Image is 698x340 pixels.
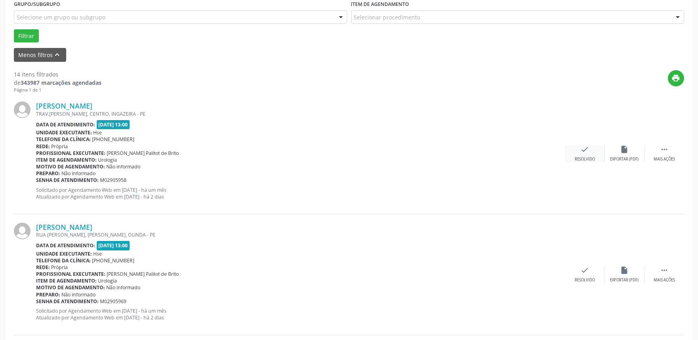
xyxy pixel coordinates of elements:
b: Data de atendimento: [36,242,95,249]
strong: 343987 marcações agendadas [21,79,101,86]
span: Não informado [107,163,141,170]
b: Telefone da clínica: [36,136,91,143]
i:  [660,145,669,154]
i: keyboard_arrow_up [53,50,62,59]
p: Solicitado por Agendamento Web em [DATE] - há um mês Atualizado por Agendamento Web em [DATE] - h... [36,308,565,321]
i: insert_drive_file [620,145,629,154]
span: Hse [94,250,102,257]
b: Rede: [36,143,50,150]
span: M02905958 [100,177,127,183]
span: [PHONE_NUMBER] [92,136,135,143]
b: Senha de atendimento: [36,177,99,183]
span: [PHONE_NUMBER] [92,257,135,264]
span: [PERSON_NAME] Palitot de Brito [107,150,179,157]
span: M02905969 [100,298,127,305]
b: Preparo: [36,291,60,298]
button: print [668,70,684,86]
span: Selecione um grupo ou subgrupo [17,13,105,21]
b: Data de atendimento: [36,121,95,128]
div: Resolvido [575,157,595,162]
b: Profissional executante: [36,150,105,157]
div: 14 itens filtrados [14,70,101,78]
b: Item de agendamento: [36,157,97,163]
i: insert_drive_file [620,266,629,275]
i: check [581,145,589,154]
b: Motivo de agendamento: [36,163,105,170]
span: Própria [52,264,68,271]
span: [DATE] 13:00 [97,241,130,250]
button: Filtrar [14,29,39,43]
b: Profissional executante: [36,271,105,277]
span: [PERSON_NAME] Palitot de Brito [107,271,179,277]
p: Solicitado por Agendamento Web em [DATE] - há um mês Atualizado por Agendamento Web em [DATE] - h... [36,187,565,200]
div: Exportar (PDF) [610,277,639,283]
span: Selecionar procedimento [354,13,421,21]
div: RUA [PERSON_NAME], [PERSON_NAME], OLINDA - PE [36,231,565,238]
span: Hse [94,129,102,136]
div: Página 1 de 1 [14,87,101,94]
img: img [14,101,31,118]
span: Própria [52,143,68,150]
span: Urologia [98,277,117,284]
div: Resolvido [575,277,595,283]
b: Telefone da clínica: [36,257,91,264]
i:  [660,266,669,275]
b: Motivo de agendamento: [36,284,105,291]
b: Item de agendamento: [36,277,97,284]
button: Menos filtroskeyboard_arrow_up [14,48,66,62]
span: Não informado [62,170,96,177]
span: Urologia [98,157,117,163]
span: [DATE] 13:00 [97,120,130,129]
div: de [14,78,101,87]
i: print [672,74,681,82]
img: img [14,223,31,239]
b: Senha de atendimento: [36,298,99,305]
b: Unidade executante: [36,129,92,136]
b: Preparo: [36,170,60,177]
b: Unidade executante: [36,250,92,257]
div: Mais ações [654,157,675,162]
a: [PERSON_NAME] [36,223,92,231]
span: Não informado [107,284,141,291]
div: Mais ações [654,277,675,283]
span: Não informado [62,291,96,298]
a: [PERSON_NAME] [36,101,92,110]
div: TRAV.[PERSON_NAME], CENTRO, INGAZEIRA - PE [36,111,565,117]
i: check [581,266,589,275]
div: Exportar (PDF) [610,157,639,162]
b: Rede: [36,264,50,271]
